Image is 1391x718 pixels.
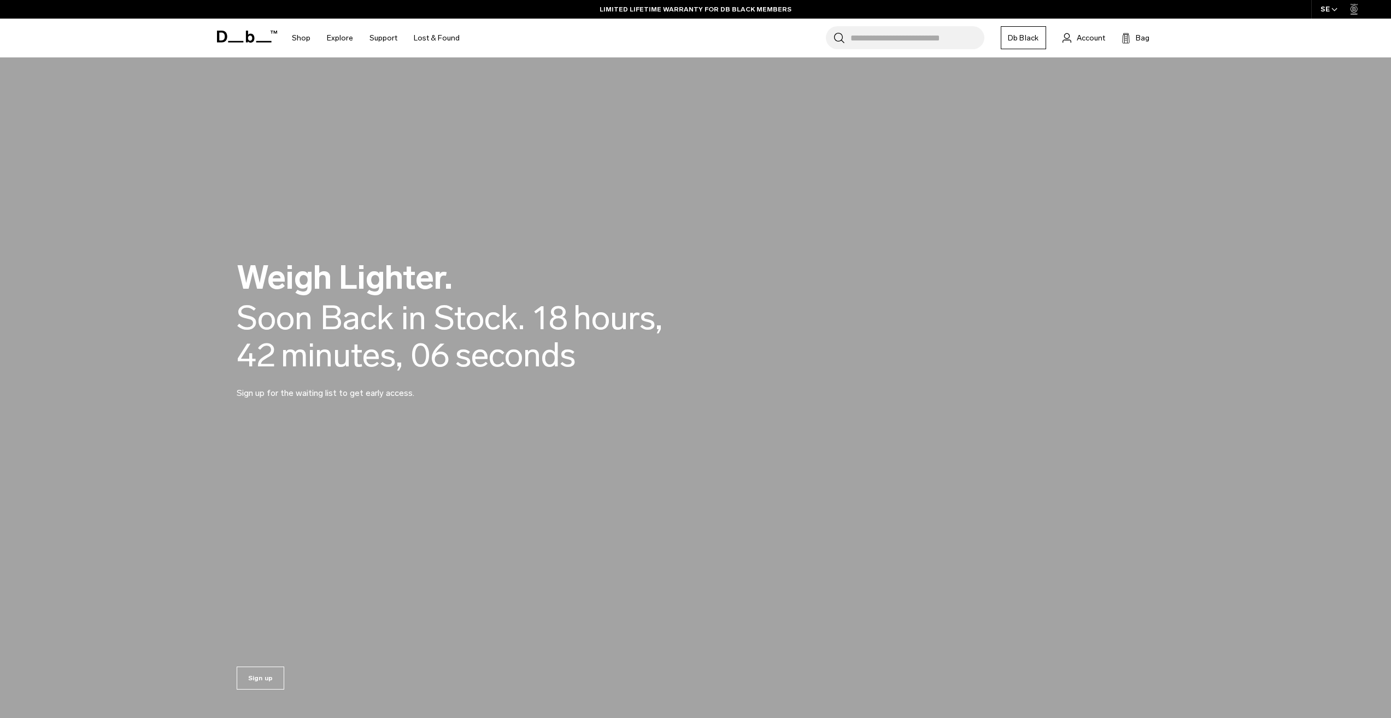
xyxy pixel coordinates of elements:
[284,19,468,57] nav: Main Navigation
[1077,32,1105,44] span: Account
[600,4,791,14] a: LIMITED LIFETIME WARRANTY FOR DB BLACK MEMBERS
[396,335,403,375] span: ,
[1122,31,1149,44] button: Bag
[237,300,525,336] div: Soon Back in Stock.
[327,19,353,57] a: Explore
[414,19,460,57] a: Lost & Found
[1001,26,1046,49] a: Db Black
[1136,32,1149,44] span: Bag
[573,300,662,336] span: hours,
[455,337,576,373] span: seconds
[369,19,397,57] a: Support
[1063,31,1105,44] a: Account
[292,19,310,57] a: Shop
[237,667,285,690] a: Sign up
[411,337,450,373] span: 06
[237,337,275,373] span: 42
[281,337,403,373] span: minutes
[237,373,499,400] p: Sign up for the waiting list to get early access.
[237,261,729,294] h2: Weigh Lighter.
[533,300,568,336] span: 18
